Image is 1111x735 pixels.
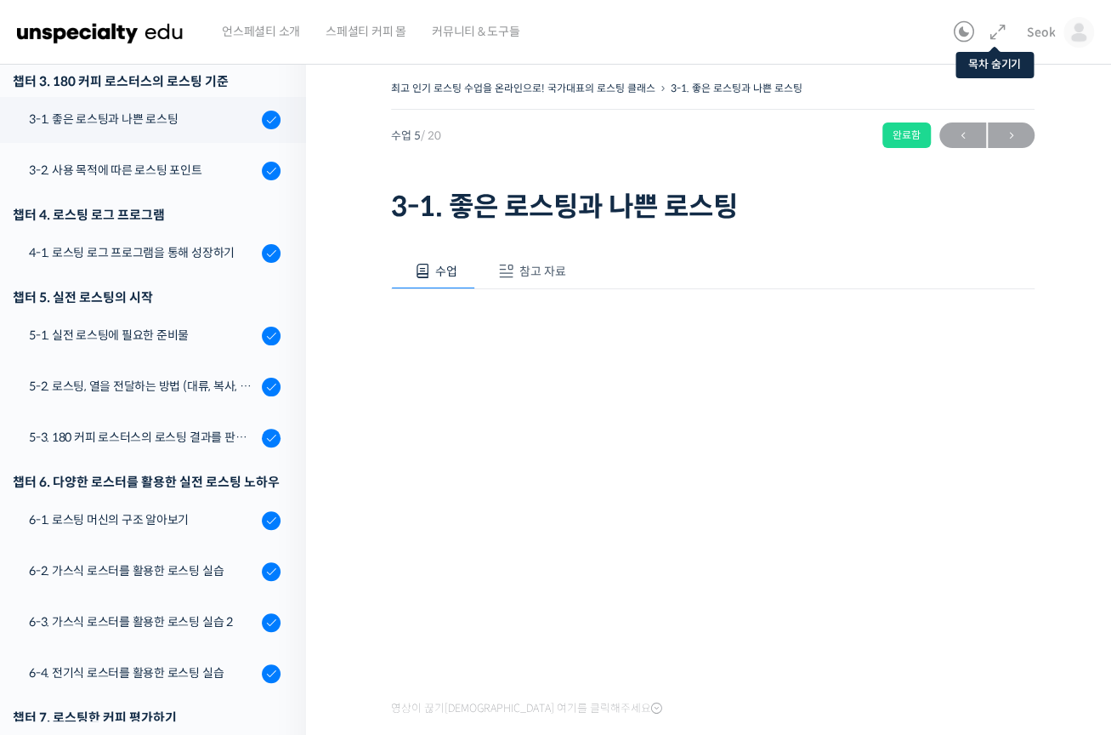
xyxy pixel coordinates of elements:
[219,539,326,582] a: 설정
[5,539,112,582] a: 홈
[156,566,176,579] span: 대화
[54,565,64,578] span: 홈
[112,539,219,582] a: 대화
[263,565,283,578] span: 설정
